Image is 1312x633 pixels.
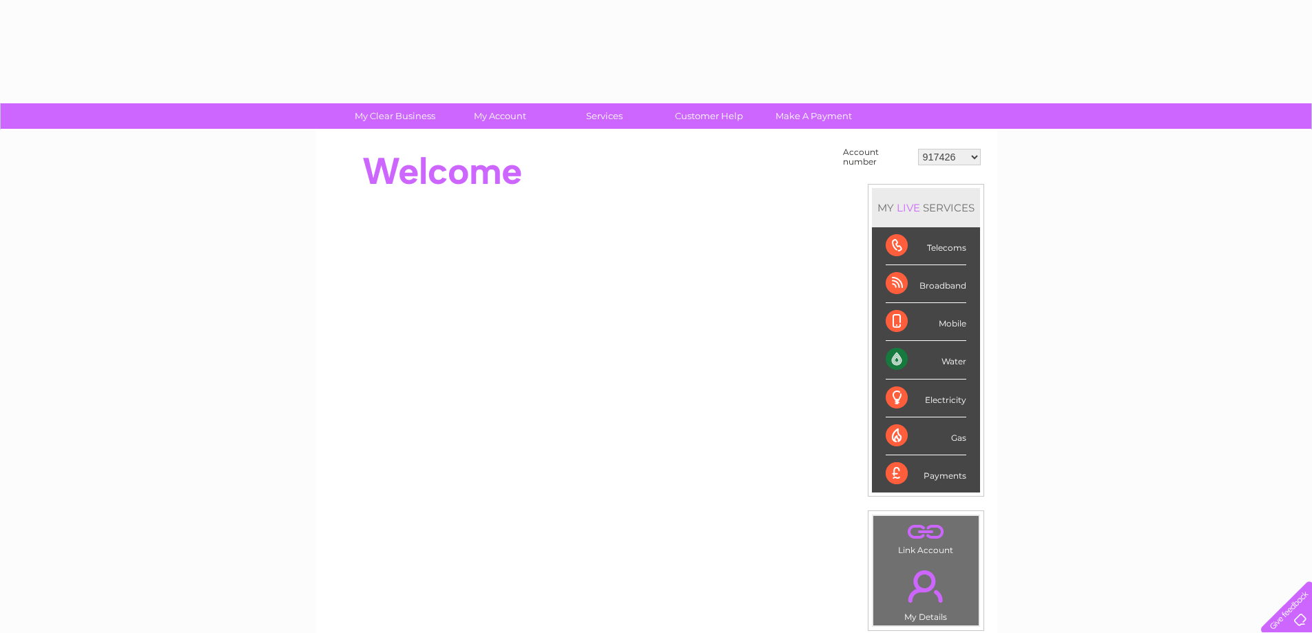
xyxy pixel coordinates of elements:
[886,227,966,265] div: Telecoms
[443,103,556,129] a: My Account
[886,380,966,417] div: Electricity
[873,559,979,626] td: My Details
[338,103,452,129] a: My Clear Business
[872,188,980,227] div: MY SERVICES
[886,341,966,379] div: Water
[886,265,966,303] div: Broadband
[877,562,975,610] a: .
[877,519,975,543] a: .
[757,103,871,129] a: Make A Payment
[548,103,661,129] a: Services
[840,144,915,170] td: Account number
[886,455,966,492] div: Payments
[652,103,766,129] a: Customer Help
[886,417,966,455] div: Gas
[894,201,923,214] div: LIVE
[873,515,979,559] td: Link Account
[886,303,966,341] div: Mobile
